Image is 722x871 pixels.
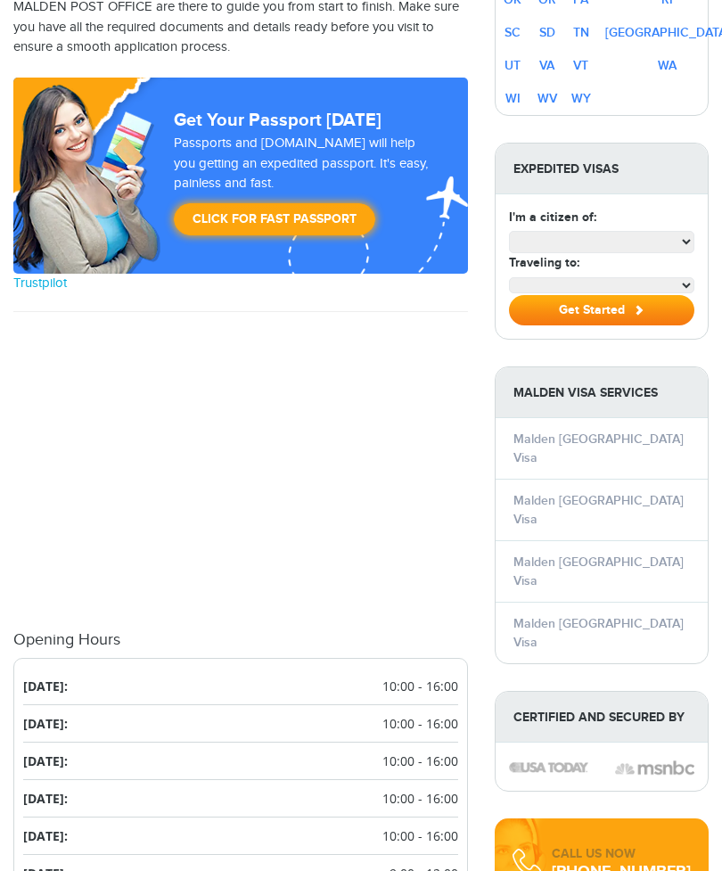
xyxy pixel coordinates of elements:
[382,677,458,695] span: 10:00 - 16:00
[658,58,677,73] a: WA
[615,759,694,777] img: image description
[513,431,684,465] a: Malden [GEOGRAPHIC_DATA] Visa
[552,845,691,863] div: CALL US NOW
[573,25,589,40] a: TN
[539,25,555,40] a: SD
[509,253,579,272] label: Traveling to:
[505,58,521,73] a: UT
[509,762,588,773] img: image description
[509,295,694,325] button: Get Started
[382,752,458,770] span: 10:00 - 16:00
[13,631,468,649] h4: Opening Hours
[23,818,458,855] li: [DATE]:
[537,91,557,106] a: WV
[382,826,458,845] span: 10:00 - 16:00
[539,58,554,73] a: VA
[505,91,521,106] a: WI
[23,780,458,818] li: [DATE]:
[382,789,458,808] span: 10:00 - 16:00
[23,705,458,743] li: [DATE]:
[505,25,521,40] a: SC
[496,692,708,743] strong: Certified and Secured by
[174,110,382,131] strong: Get Your Passport [DATE]
[513,493,684,527] a: Malden [GEOGRAPHIC_DATA] Visa
[571,91,591,106] a: WY
[13,275,67,291] a: Trustpilot
[496,144,708,194] strong: Expedited Visas
[573,58,588,73] a: VT
[174,203,375,235] a: Click for Fast Passport
[513,616,684,650] a: Malden [GEOGRAPHIC_DATA] Visa
[496,367,708,418] strong: Malden Visa Services
[513,555,684,588] a: Malden [GEOGRAPHIC_DATA] Visa
[167,134,439,244] div: Passports and [DOMAIN_NAME] will help you getting an expedited passport. It's easy, painless and ...
[23,743,458,780] li: [DATE]:
[23,668,458,705] li: [DATE]:
[382,714,458,733] span: 10:00 - 16:00
[509,208,596,226] label: I'm a citizen of:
